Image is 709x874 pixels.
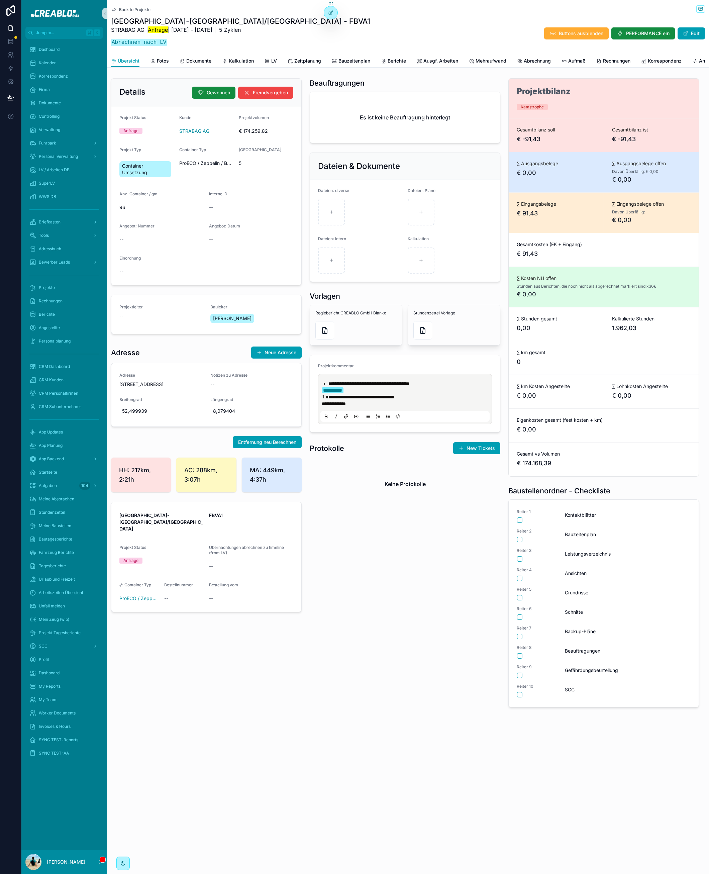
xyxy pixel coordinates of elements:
[612,209,645,215] span: Davon Überfällig:
[25,216,103,228] a: Briefkasten
[39,140,56,146] span: Fuhrpark
[596,55,630,68] a: Rechnungen
[565,570,688,577] span: Ansichten
[25,520,103,532] a: Meine Baustellen
[603,58,630,64] span: Rechnungen
[25,694,103,706] a: My Team
[25,361,103,373] a: CRM Dashboard
[25,627,103,639] a: Projekt Tagesberichte
[39,325,60,330] span: Angestellte
[517,357,691,367] span: 0
[25,440,103,452] a: App Planung
[111,26,370,34] p: STRABAG AG | | [DATE] - [DATE] | 5 Zyklen
[179,115,191,120] span: Kunde
[25,243,103,255] a: Adressbuch
[119,397,202,402] span: Breitengrad
[111,16,370,26] h1: [GEOGRAPHIC_DATA]-[GEOGRAPHIC_DATA]/[GEOGRAPHIC_DATA] - FBVA1
[25,480,103,492] a: Aufgaben104
[39,657,49,662] span: Profil
[209,204,213,211] span: --
[318,188,349,193] span: Dateien: diverse
[39,285,55,290] span: Projekte
[210,304,293,310] span: Bauleiter
[119,312,123,319] span: --
[164,595,168,602] span: --
[565,628,688,635] span: Backup-Pläne
[565,589,688,596] span: Grundrisse
[612,160,691,167] span: ∑ Ausgangsbelege offen
[39,563,66,569] span: Tagesberichte
[517,323,596,333] span: 0,00
[123,128,138,134] div: Anfrage
[648,58,682,64] span: Korrespondenz
[111,348,140,357] h1: Adresse
[25,600,103,612] a: Unfall melden
[544,27,609,39] button: Buttons ausblenden
[209,236,213,243] span: --
[453,442,500,454] a: New Tickets
[233,436,302,448] button: Entfernung neu Berechnen
[39,617,69,622] span: Mein Zeug (wip)
[179,147,206,152] span: Container Typ
[517,284,656,289] span: Stunden aus Berichten, die noch nicht als abgerechnet markiert sind x36€
[315,310,397,316] span: Regiebericht CREABLO GmbH Blanko
[25,547,103,559] a: Fahrzeug Berichte
[524,58,551,64] span: Abrechnung
[517,134,596,144] span: € -91,43
[25,640,103,652] a: SCC
[39,74,68,79] span: Korrespondenz
[164,582,193,587] span: Bestellnummer
[39,87,50,92] span: Firma
[565,609,688,615] span: Schnitte
[559,30,603,37] span: Buttons ausblenden
[517,275,691,282] span: ∑ Kosten NU offen
[612,315,691,322] span: Kalkulierte Stunden
[209,223,240,228] span: Angebot: Datum
[39,537,72,542] span: Bautagesberichte
[360,113,450,121] h2: Es ist keine Beauftragung hinterlegt
[25,587,103,599] a: Arbeitszeiten Übersicht
[186,58,211,64] span: Dokumente
[25,506,103,518] a: Stundenzettel
[517,684,554,689] span: Reiter 10
[517,391,596,400] span: € 0,00
[39,684,61,689] span: My Reports
[192,87,235,99] button: Gewonnen
[612,391,691,400] span: € 0,00
[210,397,293,402] span: Längengrad
[39,364,70,369] span: CRM Dashboard
[118,58,139,64] span: Übersicht
[25,680,103,692] a: My Reports
[288,55,321,68] a: Zeitplanung
[39,114,60,119] span: Controlling
[517,315,596,322] span: ∑ Stunden gesamt
[39,697,57,702] span: My Team
[517,290,691,299] span: € 0,00
[36,30,84,35] span: Jump to...
[25,747,103,759] a: SYNC TEST: AA
[148,26,168,33] mark: Anfrage
[517,126,596,133] span: Gesamtbilanz soll
[119,223,155,228] span: Angebot: Nummer
[25,295,103,307] a: Rechnungen
[469,55,506,68] a: Mehraufwand
[123,558,138,564] div: Anfrage
[25,387,103,399] a: CRM Personalfirmen
[39,219,61,225] span: Briefkasten
[476,58,506,64] span: Mehraufwand
[209,545,284,555] span: Übernachtungen abrechnen zu timeline (from LV)
[517,625,554,631] span: Reiter 7
[381,55,406,68] a: Berichte
[521,104,544,110] div: Katastrophe
[119,381,202,388] p: [STREET_ADDRESS]
[517,209,596,218] span: € 91,43
[517,160,596,167] span: ∑ Ausgangsbelege
[565,648,688,654] span: Beauftragungen
[517,664,554,670] span: Reiter 9
[39,194,56,199] span: WWS DB
[111,39,167,46] code: Abrechnen nach LV
[119,373,202,378] span: Adresse
[517,201,596,207] span: ∑ Eingangsbelege
[25,256,103,268] a: Bewerber Leads
[508,486,610,495] h1: Baustellenordner - Checkliste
